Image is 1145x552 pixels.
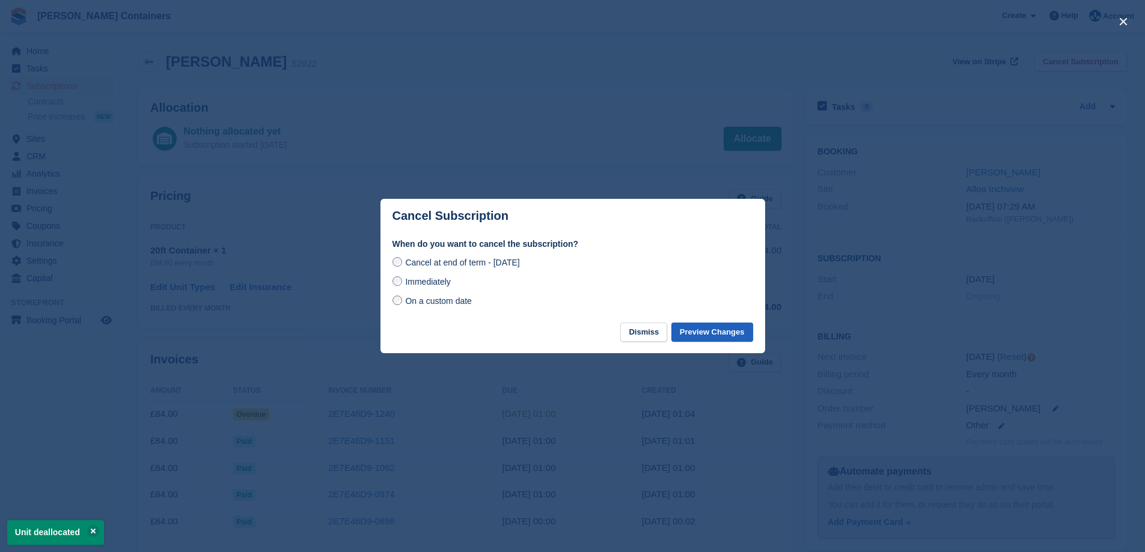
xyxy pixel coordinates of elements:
input: Immediately [392,276,402,286]
p: Cancel Subscription [392,209,508,223]
span: On a custom date [405,296,472,306]
p: Unit deallocated [7,520,104,545]
button: Preview Changes [671,323,753,342]
input: On a custom date [392,296,402,305]
button: Dismiss [620,323,667,342]
button: close [1114,12,1133,31]
span: Immediately [405,277,450,287]
label: When do you want to cancel the subscription? [392,238,753,250]
input: Cancel at end of term - [DATE] [392,257,402,267]
span: Cancel at end of term - [DATE] [405,258,519,267]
